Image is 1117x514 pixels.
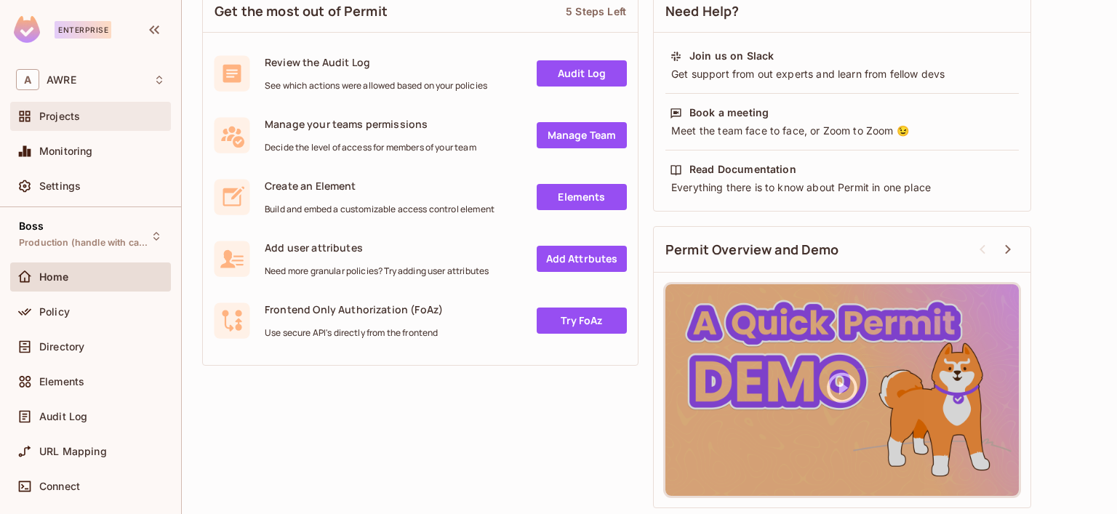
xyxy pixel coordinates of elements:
[39,376,84,387] span: Elements
[265,204,495,215] span: Build and embed a customizable access control element
[537,122,627,148] a: Manage Team
[265,117,476,131] span: Manage your teams permissions
[14,16,40,43] img: SReyMgAAAABJRU5ErkJggg==
[39,341,84,353] span: Directory
[537,184,627,210] a: Elements
[670,180,1014,195] div: Everything there is to know about Permit in one place
[39,180,81,192] span: Settings
[39,411,87,422] span: Audit Log
[265,302,443,316] span: Frontend Only Authorization (FoAz)
[55,21,111,39] div: Enterprise
[665,241,839,259] span: Permit Overview and Demo
[215,2,388,20] span: Get the most out of Permit
[39,481,80,492] span: Connect
[39,271,69,283] span: Home
[39,111,80,122] span: Projects
[665,2,740,20] span: Need Help?
[265,327,443,339] span: Use secure API's directly from the frontend
[265,179,495,193] span: Create an Element
[670,67,1014,81] div: Get support from out experts and learn from fellow devs
[47,74,76,86] span: Workspace: AWRE
[39,446,107,457] span: URL Mapping
[265,142,476,153] span: Decide the level of access for members of your team
[670,124,1014,138] div: Meet the team face to face, or Zoom to Zoom 😉
[265,241,489,254] span: Add user attributes
[19,237,150,249] span: Production (handle with care)
[265,265,489,277] span: Need more granular policies? Try adding user attributes
[537,246,627,272] a: Add Attrbutes
[689,105,769,120] div: Book a meeting
[689,162,796,177] div: Read Documentation
[16,69,39,90] span: A
[537,308,627,334] a: Try FoAz
[265,80,487,92] span: See which actions were allowed based on your policies
[566,4,626,18] div: 5 Steps Left
[39,145,93,157] span: Monitoring
[537,60,627,87] a: Audit Log
[39,306,70,318] span: Policy
[19,220,44,232] span: Boss
[689,49,774,63] div: Join us on Slack
[265,55,487,69] span: Review the Audit Log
